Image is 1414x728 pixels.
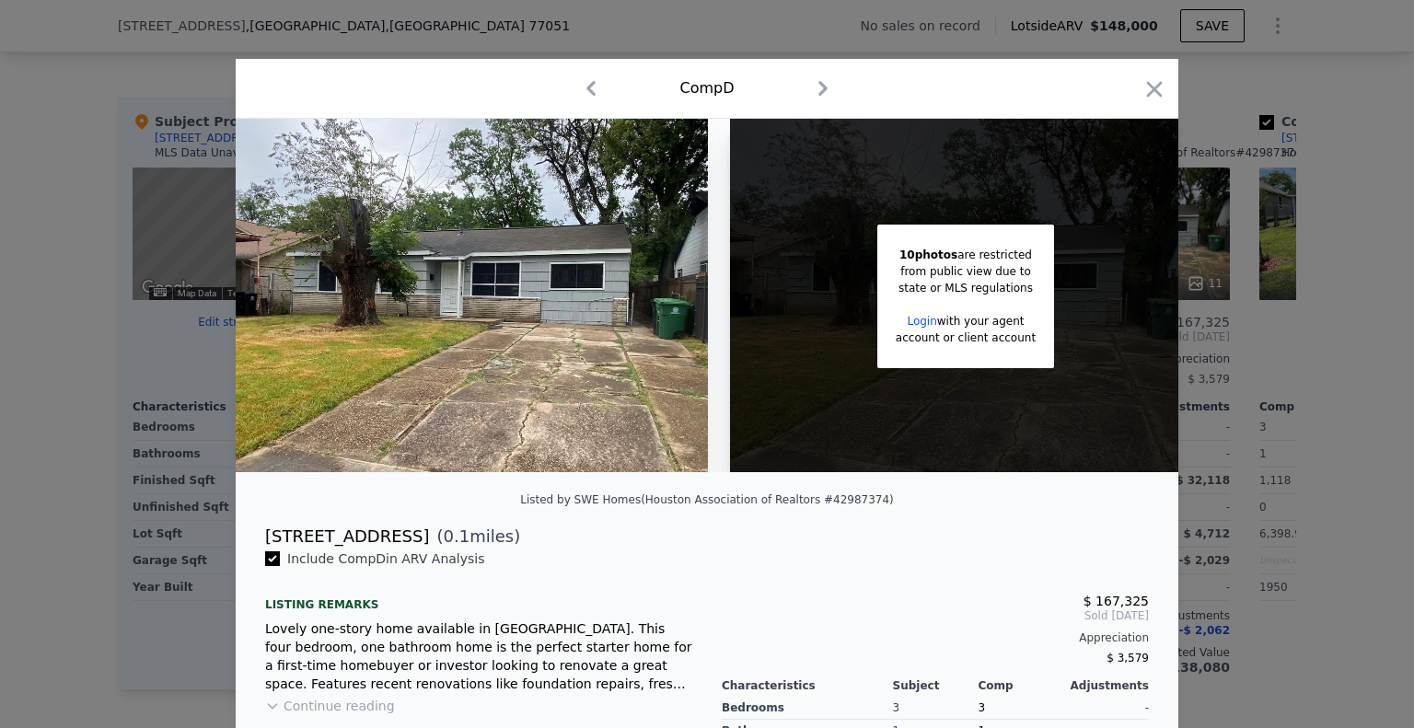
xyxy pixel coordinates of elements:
[722,697,893,720] div: Bedrooms
[1063,697,1149,720] div: -
[1107,652,1149,664] span: $ 3,579
[896,263,1036,280] div: from public view due to
[1063,678,1149,693] div: Adjustments
[907,315,936,328] a: Login
[722,630,1149,645] div: Appreciation
[896,247,1036,263] div: are restricted
[896,280,1036,296] div: state or MLS regulations
[893,678,979,693] div: Subject
[520,493,894,506] div: Listed by SWE Homes (Houston Association of Realtors #42987374)
[978,678,1063,693] div: Comp
[429,524,520,549] span: ( miles)
[722,608,1149,623] span: Sold [DATE]
[265,524,429,549] div: [STREET_ADDRESS]
[937,315,1025,328] span: with your agent
[265,583,692,612] div: Listing remarks
[893,697,979,720] div: 3
[679,77,734,99] div: Comp D
[236,119,708,472] img: Property Img
[265,697,395,715] button: Continue reading
[722,678,893,693] div: Characteristics
[896,329,1036,346] div: account or client account
[280,551,493,566] span: Include Comp D in ARV Analysis
[444,526,470,546] span: 0.1
[265,619,692,693] div: Lovely one-story home available in [GEOGRAPHIC_DATA]. This four bedroom, one bathroom home is the...
[899,248,957,261] span: 10 photos
[978,701,985,714] span: 3
[1084,594,1149,608] span: $ 167,325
